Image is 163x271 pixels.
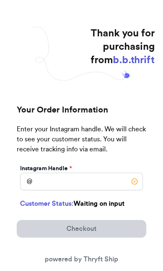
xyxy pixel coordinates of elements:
[20,200,74,207] span: Customer Status:
[17,220,146,238] button: Checkout
[113,55,155,65] span: b.b.thrift
[20,173,32,190] div: @
[57,27,155,67] h1: Thank you for purchasing from
[74,200,125,207] span: Waiting on input
[17,124,146,163] p: Enter your Instagram handle. We will check to see your customer status. You will receive tracking...
[17,104,146,124] h2: Your Order Information
[45,256,118,263] a: powered by Thryft Ship
[20,164,72,173] label: Instagram Handle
